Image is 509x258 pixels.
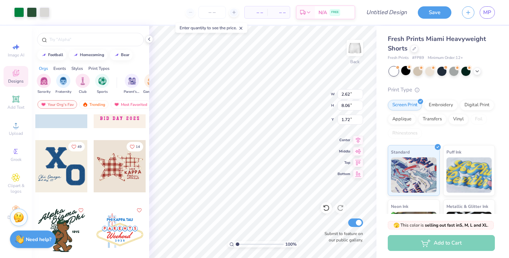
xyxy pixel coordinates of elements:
[41,102,46,107] img: most_fav.gif
[77,145,82,149] span: 49
[338,172,350,176] span: Bottom
[388,128,422,139] div: Rhinestones
[446,212,492,247] img: Metallic & Glitter Ink
[97,89,108,95] span: Sports
[425,222,487,228] strong: selling out fast in S, M, L and XL
[388,35,486,53] span: Fresh Prints Miami Heavyweight Shorts
[95,74,109,95] div: filter for Sports
[446,148,461,156] span: Puff Ink
[388,100,422,110] div: Screen Print
[71,65,83,72] div: Styles
[80,53,104,57] div: homecoming
[418,114,446,125] div: Transfers
[53,65,66,72] div: Events
[79,89,87,95] span: Club
[135,206,144,215] button: Like
[69,50,107,60] button: homecoming
[68,142,85,151] button: Like
[37,74,51,95] div: filter for Sorority
[55,89,71,95] span: Fraternity
[198,6,226,19] input: – –
[39,65,48,72] div: Orgs
[76,74,90,95] div: filter for Club
[7,215,24,220] span: Decorate
[388,114,416,125] div: Applique
[446,157,492,193] img: Puff Ink
[318,9,327,16] span: N/A
[59,77,67,85] img: Fraternity Image
[393,222,488,228] span: This color is .
[176,23,247,33] div: Enter quantity to see the price.
[338,138,350,143] span: Center
[41,53,47,57] img: trend_line.gif
[446,203,488,210] span: Metallic & Glitter Ink
[37,74,51,95] button: filter button
[388,55,409,61] span: Fresh Prints
[95,74,109,95] button: filter button
[418,6,451,19] button: Save
[77,206,85,215] button: Like
[114,102,119,107] img: most_fav.gif
[128,77,136,85] img: Parent's Weekend Image
[55,74,71,95] div: filter for Fraternity
[143,89,159,95] span: Game Day
[49,36,139,43] input: Try "Alpha"
[428,55,463,61] span: Minimum Order: 12 +
[88,65,110,72] div: Print Types
[76,74,90,95] button: filter button
[48,53,63,57] div: football
[338,149,350,154] span: Middle
[470,114,487,125] div: Foil
[98,77,106,85] img: Sports Image
[460,100,494,110] div: Digital Print
[26,236,51,243] strong: Need help?
[136,145,140,149] span: 14
[37,89,51,95] span: Sorority
[79,77,87,85] img: Club Image
[11,157,22,162] span: Greek
[127,142,143,151] button: Like
[348,41,362,55] img: Back
[480,6,495,19] a: MP
[121,53,129,57] div: bear
[82,102,88,107] img: trending.gif
[338,160,350,165] span: Top
[8,78,24,84] span: Designs
[124,74,140,95] div: filter for Parent's Weekend
[424,100,458,110] div: Embroidery
[391,203,408,210] span: Neon Ink
[55,74,71,95] button: filter button
[483,8,491,17] span: MP
[73,53,78,57] img: trend_line.gif
[350,59,359,65] div: Back
[40,77,48,85] img: Sorority Image
[8,52,24,58] span: Image AI
[4,183,28,194] span: Clipart & logos
[124,89,140,95] span: Parent's Weekend
[391,148,410,156] span: Standard
[391,212,437,247] img: Neon Ink
[393,222,399,229] span: 🫣
[321,230,363,243] label: Submit to feature on our public gallery.
[110,50,133,60] button: bear
[391,157,437,193] img: Standard
[449,114,468,125] div: Vinyl
[143,74,159,95] div: filter for Game Day
[388,86,495,94] div: Print Type
[143,74,159,95] button: filter button
[271,9,286,16] span: – –
[361,5,413,19] input: Untitled Design
[124,74,140,95] button: filter button
[79,100,109,109] div: Trending
[9,131,23,136] span: Upload
[331,10,339,15] span: FREE
[111,100,151,109] div: Most Favorited
[249,9,263,16] span: – –
[285,241,297,247] span: 100 %
[7,104,24,110] span: Add Text
[412,55,424,61] span: # FP89
[147,77,156,85] img: Game Day Image
[114,53,119,57] img: trend_line.gif
[37,50,66,60] button: football
[37,100,77,109] div: Your Org's Fav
